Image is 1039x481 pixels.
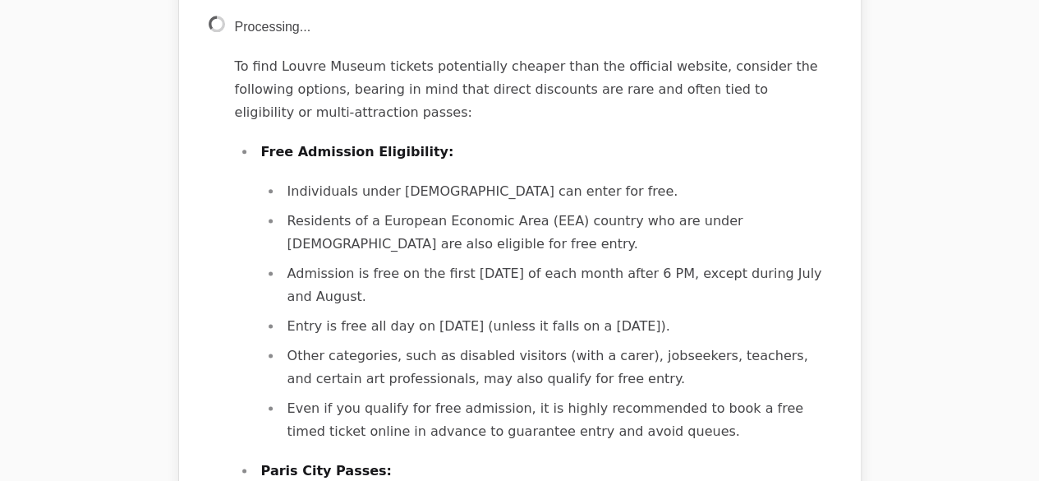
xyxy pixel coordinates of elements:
[283,315,831,338] li: Entry is free all day on [DATE] (unless it falls on a [DATE]).
[283,345,831,391] li: Other categories, such as disabled visitors (with a carer), jobseekers, teachers, and certain art...
[283,210,831,256] li: Residents of a European Economic Area (EEA) country who are under [DEMOGRAPHIC_DATA] are also eli...
[283,262,831,308] li: Admission is free on the first [DATE] of each month after 6 PM, except during July and August.
[235,20,310,34] span: Processing...
[235,55,831,124] p: To find Louvre Museum tickets potentially cheaper than the official website, consider the followi...
[283,397,831,443] li: Even if you qualify for free admission, it is highly recommended to book a free timed ticket onli...
[261,144,454,160] strong: Free Admission Eligibility:
[283,180,831,203] li: Individuals under [DEMOGRAPHIC_DATA] can enter for free.
[261,463,392,479] strong: Paris City Passes:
